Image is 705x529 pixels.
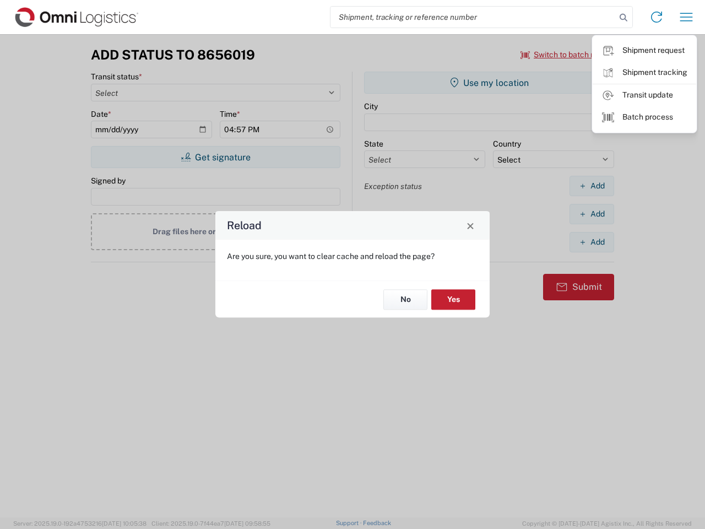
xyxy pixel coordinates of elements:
button: Yes [431,289,475,310]
input: Shipment, tracking or reference number [330,7,616,28]
button: Close [463,218,478,233]
button: No [383,289,427,310]
p: Are you sure, you want to clear cache and reload the page? [227,251,478,261]
h4: Reload [227,218,262,234]
a: Shipment tracking [593,62,696,84]
a: Shipment request [593,40,696,62]
a: Transit update [593,84,696,106]
a: Batch process [593,106,696,128]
